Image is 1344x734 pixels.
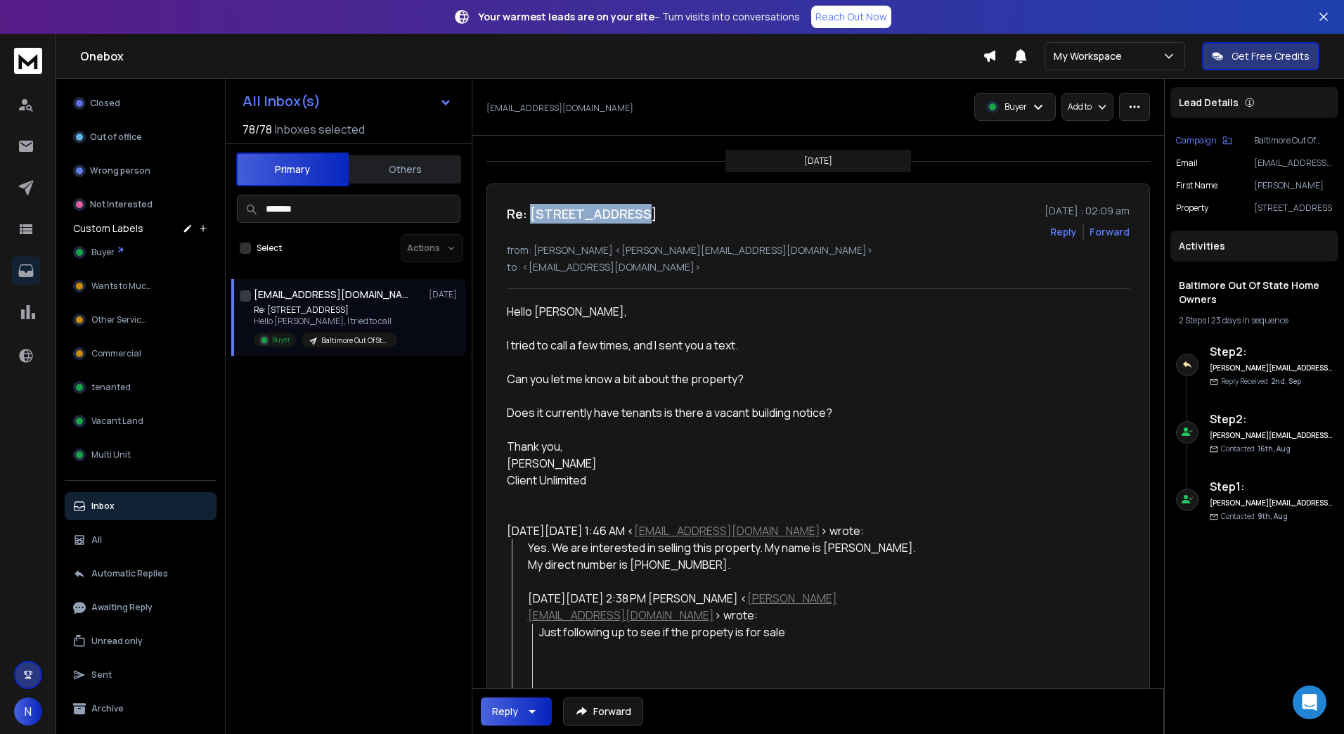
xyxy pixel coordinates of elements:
[321,335,389,346] p: Baltimore Out Of State Home Owners
[231,87,463,115] button: All Inbox(s)
[65,492,217,520] button: Inbox
[1254,180,1333,191] p: [PERSON_NAME]
[91,281,152,292] span: Wants to Much
[1210,363,1333,373] h6: [PERSON_NAME][EMAIL_ADDRESS][DOMAIN_NAME]
[1254,157,1333,169] p: [EMAIL_ADDRESS][DOMAIN_NAME]
[91,382,131,393] span: tenanted
[507,371,917,387] div: Can you let me know a bit about the property?
[65,560,217,588] button: Automatic Replies
[257,243,282,254] label: Select
[91,602,153,613] p: Awaiting Reply
[1176,157,1198,169] p: Email
[507,337,917,354] div: I tried to call a few times, and I sent you a text.
[1090,225,1130,239] div: Forward
[65,89,217,117] button: Closed
[486,103,633,114] p: [EMAIL_ADDRESS][DOMAIN_NAME]
[481,697,552,726] button: Reply
[507,303,917,320] div: Hello [PERSON_NAME],
[634,523,820,539] a: [EMAIL_ADDRESS][DOMAIN_NAME]
[1179,96,1239,110] p: Lead Details
[65,695,217,723] button: Archive
[492,704,518,719] div: Reply
[507,455,917,472] div: [PERSON_NAME]
[65,191,217,219] button: Not Interested
[1045,204,1130,218] p: [DATE] : 02:09 am
[528,590,918,624] div: [DATE][DATE] 2:38 PM [PERSON_NAME] < > wrote:
[429,289,460,300] p: [DATE]
[1254,135,1333,146] p: Baltimore Out Of State Home Owners
[507,404,917,421] div: Does it currently have tenants is there a vacant building notice?
[90,199,153,210] p: Not Interested
[91,449,131,461] span: Multi Unit
[811,6,891,28] a: Reach Out Now
[65,306,217,334] button: Other Services
[479,10,654,23] strong: Your warmest leads are on your site
[65,157,217,185] button: Wrong person
[507,243,1130,257] p: from: [PERSON_NAME] <[PERSON_NAME][EMAIL_ADDRESS][DOMAIN_NAME]>
[65,627,217,655] button: Unread only
[236,153,349,186] button: Primary
[65,272,217,300] button: Wants to Much
[1068,101,1092,112] p: Add to
[1258,511,1288,521] span: 9th, Aug
[1211,314,1288,326] span: 23 days in sequence
[1293,685,1326,719] div: Open Intercom Messenger
[14,697,42,726] button: N
[243,94,321,108] h1: All Inbox(s)
[1210,343,1333,360] h6: Step 2 :
[815,10,887,24] p: Reach Out Now
[90,131,142,143] p: Out of office
[1179,315,1330,326] div: |
[1179,314,1206,326] span: 2 Steps
[254,288,408,302] h1: [EMAIL_ADDRESS][DOMAIN_NAME]
[91,314,150,326] span: Other Services
[1254,202,1333,214] p: [STREET_ADDRESS]
[91,568,168,579] p: Automatic Replies
[1050,225,1077,239] button: Reply
[65,661,217,689] button: Sent
[91,416,143,427] span: Vacant Land
[1170,231,1338,262] div: Activities
[507,522,917,539] div: [DATE][DATE] 1:46 AM < > wrote:
[91,247,115,258] span: Buyer
[1179,278,1330,307] h1: Baltimore Out Of State Home Owners
[254,304,397,316] p: Re: [STREET_ADDRESS]
[275,121,365,138] h3: Inboxes selected
[91,703,124,714] p: Archive
[65,526,217,554] button: All
[1176,202,1208,214] p: Property
[1004,101,1027,112] p: Buyer
[1054,49,1127,63] p: My Workspace
[507,204,657,224] h1: Re: [STREET_ADDRESS]
[1176,180,1217,191] p: First Name
[1271,376,1301,386] span: 2nd, Sep
[1258,444,1291,453] span: 16th, Aug
[254,316,397,327] p: Hello [PERSON_NAME], I tried to call
[91,348,141,359] span: Commercial
[80,48,983,65] h1: Onebox
[1210,411,1333,427] h6: Step 2 :
[91,669,112,681] p: Sent
[91,636,143,647] p: Unread only
[272,335,290,345] p: Buyer
[1202,42,1319,70] button: Get Free Credits
[65,373,217,401] button: tenanted
[507,472,917,489] div: Client Unlimited
[14,48,42,74] img: logo
[349,154,461,185] button: Others
[479,10,800,24] p: – Turn visits into conversations
[90,165,150,176] p: Wrong person
[65,407,217,435] button: Vacant Land
[539,624,917,640] div: Just following up to see if the propety is for sale
[91,534,102,546] p: All
[65,123,217,151] button: Out of office
[1221,376,1301,387] p: Reply Received
[1221,511,1288,522] p: Contacted
[243,121,272,138] span: 78 / 78
[507,260,1130,274] p: to: <[EMAIL_ADDRESS][DOMAIN_NAME]>
[1176,135,1217,146] p: Campaign
[1221,444,1291,454] p: Contacted
[65,441,217,469] button: Multi Unit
